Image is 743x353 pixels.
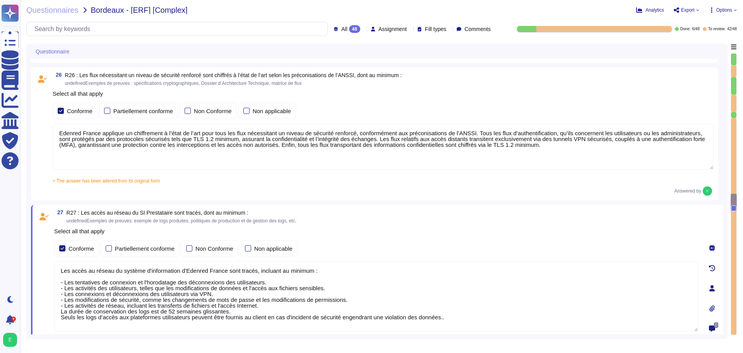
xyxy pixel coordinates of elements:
[65,72,402,78] span: R26 : Les flux nécessitant un niveau de sécurité renforcé sont chiffrés à l’état de l’art selon l...
[464,26,491,32] span: Comments
[378,26,407,32] span: Assignment
[31,22,327,36] input: Search by keywords
[636,7,664,13] button: Analytics
[11,317,16,321] div: 9
[53,72,62,77] span: 26
[195,246,233,251] div: Non Conforme
[68,246,94,251] div: Conforme
[115,246,175,251] div: Partiellement conforme
[349,25,360,33] div: 48
[65,81,302,86] span: undefinedExemples de preuves : spécifications cryptographiques, Dossier d’Architecture Technique,...
[67,218,296,224] span: undefinedExemples de preuves: exemple de logs produites, politiques de production et de gestion d...
[67,108,92,114] div: Conforme
[91,6,188,14] span: Bordeaux - [ERF] [Complex]
[254,246,293,251] div: Non applicable
[425,26,446,32] span: Fill types
[3,333,17,347] img: user
[253,108,291,114] div: Non applicable
[692,27,699,31] span: 6 / 48
[53,178,160,184] span: + The answer has been altered from its original form
[54,210,63,215] span: 27
[714,322,718,328] span: 0
[675,189,701,193] span: Answered by
[113,108,173,114] div: Partiellement conforme
[67,210,248,216] span: R27 : Les accès au réseau du SI Prestataire sont tracés, dont au minimum :
[727,27,737,31] span: 42 / 48
[645,8,664,12] span: Analytics
[716,8,732,12] span: Options
[703,186,712,196] img: user
[194,108,232,114] div: Non Conforme
[680,27,691,31] span: Done:
[53,91,714,96] p: Select all that apply
[708,27,726,31] span: To review:
[26,6,79,14] span: Questionnaires
[2,331,22,348] button: user
[36,49,69,54] span: Questionnaire
[341,26,348,32] span: All
[54,261,698,332] textarea: Les accès au réseau du système d'information d'Edenred France sont tracés, incluant au minimum : ...
[54,228,698,234] p: Select all that apply
[53,124,714,170] textarea: Edenred France applique un chiffrement à l’état de l’art pour tous les flux nécessitant un niveau...
[681,8,695,12] span: Export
